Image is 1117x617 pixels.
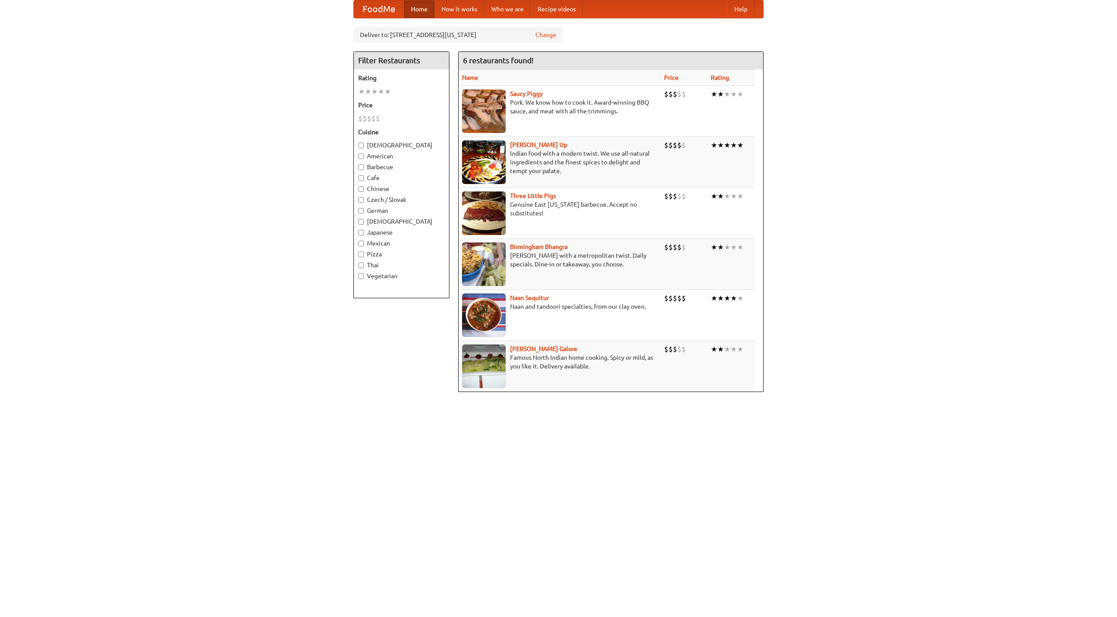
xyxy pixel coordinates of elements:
[404,0,435,18] a: Home
[510,243,568,250] b: Birmingham Bhangra
[682,140,686,150] li: $
[664,191,668,201] li: $
[531,0,583,18] a: Recipe videos
[724,89,730,99] li: ★
[358,262,364,268] input: Thai
[730,89,737,99] li: ★
[717,89,724,99] li: ★
[677,293,682,303] li: $
[462,89,506,133] img: saucy.jpg
[358,152,445,160] label: American
[677,140,682,150] li: $
[677,242,682,252] li: $
[711,191,717,201] li: ★
[717,344,724,354] li: ★
[677,344,682,354] li: $
[730,293,737,303] li: ★
[358,174,445,182] label: Cafe
[510,192,556,199] a: Three Little Pigs
[673,293,677,303] li: $
[378,87,384,96] li: ★
[737,293,744,303] li: ★
[358,217,445,226] label: [DEMOGRAPHIC_DATA]
[510,345,577,352] b: [PERSON_NAME] Galore
[358,101,445,109] h5: Price
[462,344,506,388] img: currygalore.jpg
[358,141,445,150] label: [DEMOGRAPHIC_DATA]
[462,302,657,311] p: Naan and tandoori specialties, from our clay oven.
[462,74,478,81] a: Name
[730,191,737,201] li: ★
[462,149,657,175] p: Indian food with a modern twist. We use all-natural ingredients and the finest spices to delight ...
[717,191,724,201] li: ★
[711,293,717,303] li: ★
[358,241,364,246] input: Mexican
[358,175,364,181] input: Cafe
[711,242,717,252] li: ★
[358,164,364,170] input: Barbecue
[510,294,549,301] a: Naan Sequitur
[717,293,724,303] li: ★
[358,219,364,225] input: [DEMOGRAPHIC_DATA]
[354,52,449,69] h4: Filter Restaurants
[730,344,737,354] li: ★
[730,242,737,252] li: ★
[363,114,367,123] li: $
[677,89,682,99] li: $
[664,293,668,303] li: $
[435,0,484,18] a: How it works
[463,56,534,65] ng-pluralize: 6 restaurants found!
[358,252,364,257] input: Pizza
[664,89,668,99] li: $
[664,344,668,354] li: $
[462,353,657,371] p: Famous North Indian home cooking. Spicy or mild, as you like it. Delivery available.
[358,250,445,259] label: Pizza
[664,140,668,150] li: $
[724,293,730,303] li: ★
[354,0,404,18] a: FoodMe
[711,140,717,150] li: ★
[371,114,376,123] li: $
[358,195,445,204] label: Czech / Slovak
[358,197,364,203] input: Czech / Slovak
[510,141,567,148] a: [PERSON_NAME] Up
[668,89,673,99] li: $
[376,114,380,123] li: $
[358,273,364,279] input: Vegetarian
[358,228,445,237] label: Japanese
[358,143,364,148] input: [DEMOGRAPHIC_DATA]
[711,344,717,354] li: ★
[682,242,686,252] li: $
[737,89,744,99] li: ★
[484,0,531,18] a: Who we are
[717,242,724,252] li: ★
[384,87,391,96] li: ★
[358,186,364,192] input: Chinese
[535,31,556,39] a: Change
[673,191,677,201] li: $
[737,242,744,252] li: ★
[358,206,445,215] label: German
[717,140,724,150] li: ★
[510,90,543,97] a: Saucy Piggy
[727,0,754,18] a: Help
[462,242,506,286] img: bhangra.jpg
[668,191,673,201] li: $
[358,239,445,248] label: Mexican
[358,74,445,82] h5: Rating
[358,272,445,280] label: Vegetarian
[682,89,686,99] li: $
[673,242,677,252] li: $
[462,140,506,184] img: curryup.jpg
[358,87,365,96] li: ★
[682,191,686,201] li: $
[371,87,378,96] li: ★
[358,230,364,235] input: Japanese
[668,140,673,150] li: $
[462,200,657,218] p: Genuine East [US_STATE] barbecue. Accept no substitutes!
[737,344,744,354] li: ★
[462,191,506,235] img: littlepigs.jpg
